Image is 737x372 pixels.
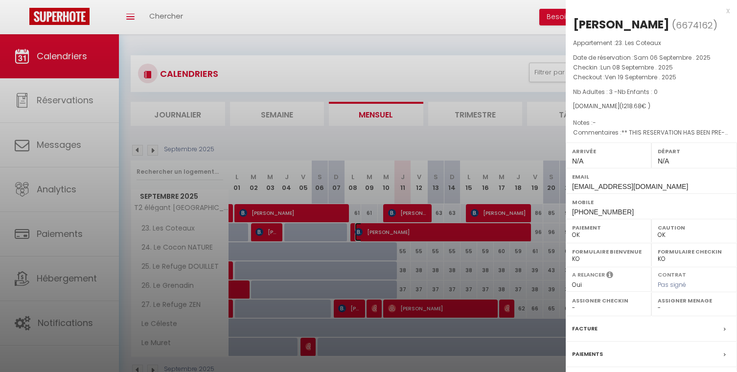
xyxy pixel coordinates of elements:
[572,183,688,190] span: [EMAIL_ADDRESS][DOMAIN_NAME]
[572,146,645,156] label: Arrivée
[572,197,731,207] label: Mobile
[572,223,645,232] label: Paiement
[572,271,605,279] label: A relancer
[622,102,642,110] span: 1218.68
[658,146,731,156] label: Départ
[573,72,730,82] p: Checkout :
[606,271,613,281] i: Sélectionner OUI si vous souhaiter envoyer les séquences de messages post-checkout
[572,296,645,305] label: Assigner Checkin
[572,208,634,216] span: [PHONE_NUMBER]
[572,157,583,165] span: N/A
[658,280,686,289] span: Pas signé
[658,157,669,165] span: N/A
[593,118,596,127] span: -
[8,4,37,33] button: Ouvrir le widget de chat LiveChat
[600,63,673,71] span: Lun 08 Septembre . 2025
[573,128,730,138] p: Commentaires :
[672,18,717,32] span: ( )
[573,63,730,72] p: Checkin :
[573,38,730,48] p: Appartement :
[605,73,676,81] span: Ven 19 Septembre . 2025
[573,53,730,63] p: Date de réservation :
[572,247,645,256] label: Formulaire Bienvenue
[573,88,658,96] span: Nb Adultes : 3 -
[573,118,730,128] p: Notes :
[615,39,661,47] span: 23. Les Coteaux
[572,172,731,182] label: Email
[573,102,730,111] div: [DOMAIN_NAME]
[572,324,598,334] label: Facture
[618,88,658,96] span: Nb Enfants : 0
[573,17,669,32] div: [PERSON_NAME]
[658,271,686,277] label: Contrat
[658,247,731,256] label: Formulaire Checkin
[658,296,731,305] label: Assigner Menage
[572,349,603,359] label: Paiements
[634,53,711,62] span: Sam 06 Septembre . 2025
[676,19,713,31] span: 6674162
[658,223,731,232] label: Caution
[620,102,650,110] span: ( € )
[566,5,730,17] div: x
